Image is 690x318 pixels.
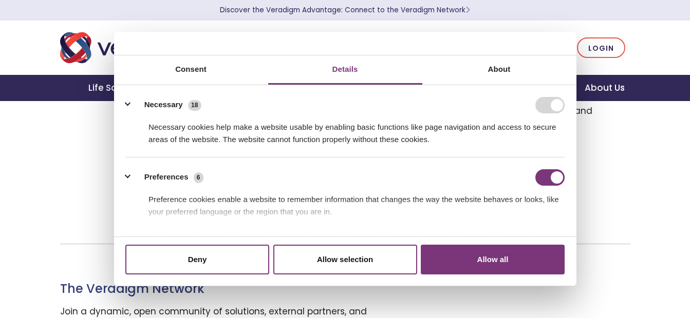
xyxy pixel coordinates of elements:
label: Necessary [144,99,183,111]
button: Deny [125,245,269,274]
div: Necessary cookies help make a website usable by enabling basic functions like page navigation and... [125,113,565,146]
button: Necessary (18) [125,97,208,113]
button: Preferences (6) [125,169,210,186]
a: Details [268,55,422,85]
a: About Us [572,75,637,101]
a: Consent [114,55,268,85]
img: Veradigm logo [60,31,201,65]
button: Allow all [421,245,565,274]
a: Life Sciences [76,75,161,101]
div: Preference cookies enable a website to remember information that changes the way the website beha... [125,186,565,218]
a: Discover the Veradigm Advantage: Connect to the Veradigm NetworkLearn More [220,5,470,15]
button: Allow selection [273,245,417,274]
a: Login [577,37,625,58]
a: About [422,55,576,85]
span: Learn More [465,5,470,15]
h3: The Veradigm Network [60,282,386,296]
label: Preferences [144,171,189,183]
